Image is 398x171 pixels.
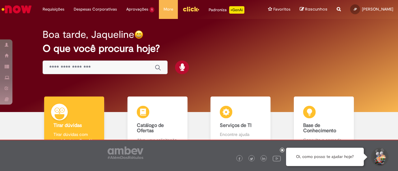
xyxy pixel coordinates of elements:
[303,122,336,134] b: Base de Conhecimento
[116,97,199,150] a: Catálogo de Ofertas Abra uma solicitação
[282,97,366,150] a: Base de Conhecimento Consulte e aprenda
[134,30,143,39] img: happy-face.png
[220,131,261,137] p: Encontre ajuda
[126,6,148,12] span: Aprovações
[273,6,290,12] span: Favoritos
[53,131,95,144] p: Tirar dúvidas com Lupi Assist e Gen Ai
[43,6,64,12] span: Requisições
[354,7,357,11] span: JP
[250,157,253,160] img: logo_footer_twitter.png
[362,7,393,12] span: [PERSON_NAME]
[220,122,252,128] b: Serviços de TI
[238,157,241,160] img: logo_footer_facebook.png
[305,6,327,12] span: Rascunhos
[273,154,281,162] img: logo_footer_youtube.png
[370,148,389,166] button: Iniciar Conversa de Suporte
[53,122,82,128] b: Tirar dúvidas
[137,122,164,134] b: Catálogo de Ofertas
[209,6,244,14] div: Padroniza
[137,137,178,143] p: Abra uma solicitação
[303,137,345,143] p: Consulte e aprenda
[286,148,364,166] div: Oi, como posso te ajudar hoje?
[43,43,355,54] h2: O que você procura hoje?
[300,7,327,12] a: Rascunhos
[199,97,282,150] a: Serviços de TI Encontre ajuda
[150,7,154,12] span: 1
[229,6,244,14] p: +GenAi
[183,4,199,14] img: click_logo_yellow_360x200.png
[108,146,143,159] img: logo_footer_ambev_rotulo_gray.png
[33,97,116,150] a: Tirar dúvidas Tirar dúvidas com Lupi Assist e Gen Ai
[1,3,33,16] img: ServiceNow
[262,157,265,161] img: logo_footer_linkedin.png
[74,6,117,12] span: Despesas Corporativas
[164,6,173,12] span: More
[43,29,134,40] h2: Boa tarde, Jaqueline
